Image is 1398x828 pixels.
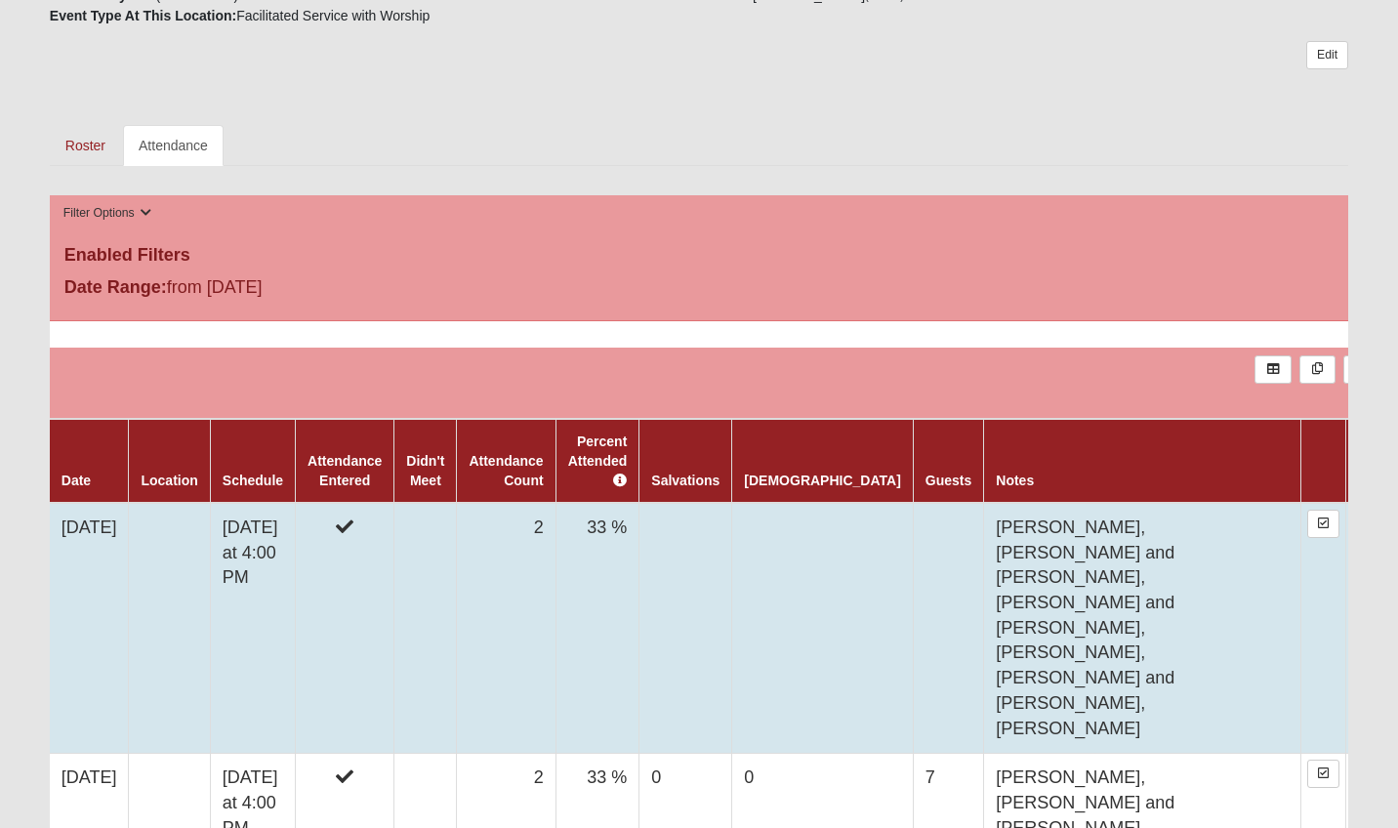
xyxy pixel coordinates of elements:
a: Percent Attended [568,434,628,488]
a: Enter Attendance [1307,510,1339,538]
td: 2 [457,503,555,754]
a: Export to Excel [1254,355,1291,384]
a: Alt+N [1343,355,1379,384]
a: Merge Records into Merge Template [1299,355,1336,384]
h4: Enabled Filters [64,245,1334,267]
th: Guests [913,419,983,503]
strong: Event Type At This Location: [50,8,236,23]
a: Attendance Count [469,453,543,488]
th: [DEMOGRAPHIC_DATA] [732,419,913,503]
label: Date Range: [64,274,167,301]
a: Edit [1306,41,1348,69]
a: Attendance [123,125,224,166]
td: 33 % [555,503,639,754]
div: from [DATE] [50,274,482,306]
button: Filter Options [58,203,158,224]
a: Roster [50,125,121,166]
td: [PERSON_NAME], [PERSON_NAME] and [PERSON_NAME], [PERSON_NAME] and [PERSON_NAME], [PERSON_NAME], [... [984,503,1301,754]
a: Date [62,473,91,488]
td: [DATE] [50,503,129,754]
a: Notes [996,473,1034,488]
td: [DATE] at 4:00 PM [210,503,295,754]
a: Schedule [223,473,283,488]
a: Location [141,473,197,488]
th: Salvations [639,419,732,503]
a: Attendance Entered [308,453,382,488]
a: Enter Attendance [1307,760,1339,788]
a: Didn't Meet [406,453,444,488]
